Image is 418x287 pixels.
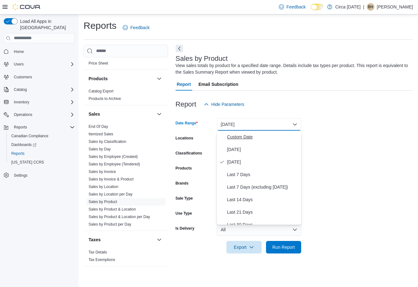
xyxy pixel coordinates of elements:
span: Home [11,48,75,55]
span: Home [14,49,24,54]
span: Sales by Product & Location [89,207,136,212]
button: [DATE] [217,118,301,131]
a: Reports [9,150,27,157]
span: Sales by Location [89,184,118,189]
div: Select listbox [217,131,301,225]
a: Dashboards [6,140,77,149]
span: Last 30 Days [227,221,299,228]
span: Custom Date [227,133,299,141]
button: Reports [11,123,30,131]
span: Settings [14,173,27,178]
span: Sales by Classification [89,139,126,144]
button: Reports [1,123,77,132]
p: [PERSON_NAME] [377,3,413,11]
h3: Sales by Product [176,55,228,62]
button: Sales [155,110,163,118]
span: Load All Apps in [GEOGRAPHIC_DATA] [18,18,75,31]
span: Run Report [272,244,295,250]
a: Sales by Product [89,200,117,204]
a: Feedback [120,21,152,34]
a: Home [11,48,26,55]
span: Catalog Export [89,89,113,94]
div: Products [84,87,168,105]
button: All [217,223,301,236]
label: Sale Type [176,196,193,201]
a: Sales by Invoice [89,170,116,174]
div: Pricing [84,60,168,70]
h3: Sales [89,111,100,117]
span: Operations [14,112,32,117]
span: Reports [14,125,27,130]
span: [US_STATE] CCRS [11,160,44,165]
button: Products [89,76,154,82]
div: Taxes [84,248,168,266]
span: [DATE] [227,158,299,166]
div: Brandon Hartmann [367,3,374,11]
input: Dark Mode [311,4,324,10]
span: Export [230,241,258,253]
label: Brands [176,181,188,186]
button: Settings [1,170,77,180]
h1: Reports [84,19,117,32]
a: Feedback [276,1,308,13]
a: Sales by Employee (Created) [89,154,138,159]
span: Sales by Product & Location per Day [89,214,150,219]
span: Customers [11,73,75,81]
div: View sales totals by product for a specified date range. Details include tax types per product. T... [176,62,410,76]
label: Products [176,166,192,171]
p: | [363,3,364,11]
a: Price Sheet [89,61,108,65]
label: Use Type [176,211,192,216]
a: Sales by Product per Day [89,222,131,227]
span: Catalog [14,87,27,92]
span: Itemized Sales [89,132,113,137]
a: Sales by Day [89,147,111,151]
span: Washington CCRS [9,159,75,166]
button: Sales [89,111,154,117]
span: Reports [11,123,75,131]
span: Last 7 Days [227,171,299,178]
label: Is Delivery [176,226,194,231]
button: Home [1,47,77,56]
a: Tax Details [89,250,107,254]
span: Last 21 Days [227,208,299,216]
a: Sales by Product & Location per Day [89,215,150,219]
a: Sales by Location per Day [89,192,133,196]
button: Users [11,60,26,68]
label: Classifications [176,151,202,156]
a: Dashboards [9,141,39,149]
div: Sales [84,123,168,231]
span: Canadian Compliance [11,133,48,138]
a: Customers [11,73,35,81]
button: Customers [1,72,77,81]
span: Inventory [11,98,75,106]
span: Last 7 Days (excluding [DATE]) [227,183,299,191]
a: Catalog Export [89,89,113,93]
button: Inventory [11,98,32,106]
button: Canadian Compliance [6,132,77,140]
button: Next [176,45,183,52]
a: Settings [11,172,30,179]
span: Reports [9,150,75,157]
label: Date Range [176,121,198,126]
span: Users [14,62,24,67]
a: Itemized Sales [89,132,113,136]
span: [DATE] [227,146,299,153]
span: Tax Exemptions [89,257,115,262]
h3: Taxes [89,237,101,243]
p: Circa [DATE] [335,3,361,11]
span: Sales by Employee (Tendered) [89,162,140,167]
button: Export [226,241,262,253]
span: Settings [11,171,75,179]
span: Inventory [14,100,29,105]
img: Cova [13,4,41,10]
button: Taxes [89,237,154,243]
button: Inventory [1,98,77,107]
button: Users [1,60,77,69]
button: Taxes [155,236,163,243]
